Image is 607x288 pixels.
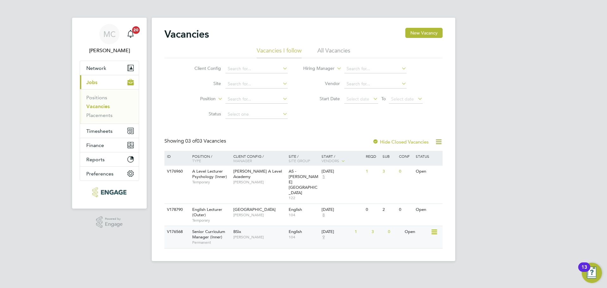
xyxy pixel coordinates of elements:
[192,207,222,218] span: English Lecturer (Outer)
[80,61,139,75] button: Network
[105,222,123,227] span: Engage
[322,158,339,163] span: Vendors
[322,229,352,235] div: [DATE]
[298,65,334,72] label: Hiring Manager
[86,65,106,71] span: Network
[403,226,431,238] div: Open
[80,167,139,181] button: Preferences
[192,169,227,179] span: A Level Lecturer Psychology (Inner)
[414,204,442,216] div: Open
[192,158,201,163] span: Type
[92,187,126,197] img: xede-logo-retina.png
[80,47,139,54] span: Mark Carter
[303,96,340,101] label: Start Date
[344,64,407,73] input: Search for...
[192,229,225,240] span: Senior Curriculum Manager (Inner)
[364,204,381,216] div: 0
[287,151,320,166] div: Site /
[391,96,414,102] span: Select date
[80,138,139,152] button: Finance
[322,235,326,240] span: 9
[381,204,397,216] div: 2
[80,89,139,124] div: Jobs
[233,212,285,218] span: [PERSON_NAME]
[96,216,123,228] a: Powered byEngage
[289,195,319,200] span: 122
[165,166,187,177] div: V176960
[581,267,587,275] div: 13
[86,112,113,118] a: Placements
[124,24,137,44] a: 20
[353,226,370,238] div: 1
[381,166,397,177] div: 3
[233,158,252,163] span: Manager
[370,226,386,238] div: 3
[289,207,302,212] span: English
[322,169,363,174] div: [DATE]
[405,28,443,38] button: New Vacancy
[414,166,442,177] div: Open
[165,204,187,216] div: V178790
[192,240,230,245] span: Permanent
[80,124,139,138] button: Timesheets
[414,151,442,162] div: Status
[192,180,230,185] span: Temporary
[289,158,310,163] span: Site Group
[233,207,276,212] span: [GEOGRAPHIC_DATA]
[379,95,388,103] span: To
[105,216,123,222] span: Powered by
[185,138,197,144] span: 03 of
[80,187,139,197] a: Go to home page
[364,166,381,177] div: 1
[103,30,116,38] span: MC
[344,80,407,89] input: Search for...
[289,169,318,195] span: AS - [PERSON_NAME][GEOGRAPHIC_DATA]
[322,207,363,212] div: [DATE]
[185,138,226,144] span: 03 Vacancies
[179,96,216,102] label: Position
[132,26,140,34] span: 20
[86,171,113,177] span: Preferences
[185,65,221,71] label: Client Config
[364,151,381,162] div: Reqd
[233,180,285,185] span: [PERSON_NAME]
[397,166,414,177] div: 0
[185,81,221,86] label: Site
[165,151,187,162] div: ID
[397,204,414,216] div: 0
[225,80,288,89] input: Search for...
[320,151,364,167] div: Start /
[397,151,414,162] div: Conf
[257,47,302,58] li: Vacancies I follow
[164,28,209,40] h2: Vacancies
[80,75,139,89] button: Jobs
[86,128,113,134] span: Timesheets
[72,18,147,209] nav: Main navigation
[225,110,288,119] input: Select one
[187,151,232,166] div: Position /
[233,235,285,240] span: [PERSON_NAME]
[86,156,105,162] span: Reports
[372,139,429,145] label: Hide Closed Vacancies
[164,138,227,144] div: Showing
[322,212,326,218] span: 8
[80,24,139,54] a: MC[PERSON_NAME]
[233,169,282,179] span: [PERSON_NAME] A Level Academy
[80,152,139,166] button: Reports
[582,263,602,283] button: Open Resource Center, 13 new notifications
[289,212,319,218] span: 104
[233,229,241,234] span: BSix
[86,95,107,101] a: Positions
[317,47,350,58] li: All Vacancies
[225,64,288,73] input: Search for...
[86,142,104,148] span: Finance
[86,103,110,109] a: Vacancies
[386,226,403,238] div: 0
[192,218,230,223] span: Temporary
[289,235,319,240] span: 104
[289,229,302,234] span: English
[232,151,287,166] div: Client Config /
[185,111,221,117] label: Status
[225,95,288,104] input: Search for...
[165,226,187,238] div: V176568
